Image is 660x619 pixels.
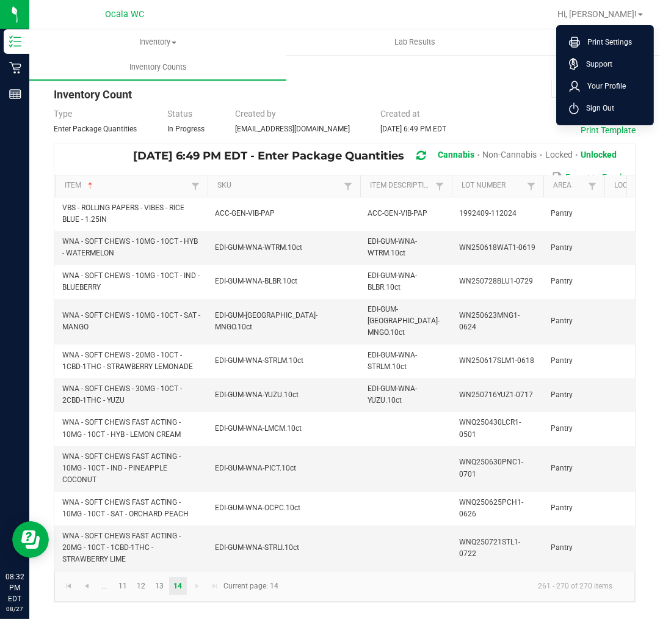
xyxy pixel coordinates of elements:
a: Inventory [29,29,286,55]
span: WNA - SOFT CHEWS - 10MG - 10CT - SAT - MANGO [62,311,200,331]
span: EDI-GUM-WNA-LMCM.10ct [215,424,302,433]
span: EDI-GUM-WNA-PICT.10ct [215,464,296,472]
kendo-pager: Current page: 14 [54,571,635,602]
span: WNA - SOFT CHEWS FAST ACTING - 10MG - 10CT - IND - PINEAPPLE COCONUT [62,452,181,484]
span: WN250618WAT1-0619 [459,243,535,252]
span: EDI-GUM-WNA-STRLI.10ct [215,543,299,552]
span: [DATE] 6:49 PM EDT [380,125,446,133]
span: [EMAIL_ADDRESS][DOMAIN_NAME] [235,125,350,133]
span: Pantry [551,243,573,252]
button: Submit for Review [551,77,636,98]
span: EDI-GUM-WNA-STRLM.10ct [368,351,417,371]
span: Pantry [551,209,573,218]
span: WNQ250625PCH1-0626 [459,498,523,518]
span: Pantry [551,317,573,325]
iframe: Resource center [12,521,49,558]
span: Created at [380,109,420,119]
a: ItemSortable [65,181,187,191]
span: Ocala WC [105,9,144,20]
inline-svg: Reports [9,88,21,100]
span: Type [54,109,72,119]
a: Go to the previous page [78,577,95,595]
span: EDI-GUM-WNA-BLBR.10ct [215,277,297,285]
span: Enter Package Quantities [54,125,137,133]
span: EDI-GUM-WNA-BLBR.10ct [368,271,417,291]
span: ACC-GEN-VIB-PAP [368,209,427,218]
a: Filter [432,178,447,194]
span: EDI-GUM-WNA-OCPC.10ct [215,504,300,512]
li: Sign Out [559,97,651,119]
span: Non-Cannabis [482,150,537,159]
span: WN250623MNG1-0624 [459,311,520,331]
a: Go to the first page [60,577,78,595]
span: Pantry [551,543,573,552]
a: Lab Results [286,29,543,55]
span: EDI-GUM-WNA-WTRM.10ct [215,243,302,252]
a: Page 11 [114,577,131,595]
span: VBS - ROLLING PAPERS - VIBES - RICE BLUE - 1.25IN [62,203,184,224]
span: WNA - SOFT CHEWS - 20MG - 10CT - 1CBD-1THC - STRAWBERRY LEMONADE [62,351,193,371]
span: Print Settings [580,36,632,48]
a: Filter [524,178,539,194]
a: Support [569,58,646,70]
span: Pantry [551,464,573,472]
p: 08:32 PM EDT [5,571,24,604]
a: SKUSortable [217,181,340,191]
a: Page 14 [169,577,187,595]
span: EDI-GUM-[GEOGRAPHIC_DATA]-MNGO.10ct [368,305,440,337]
span: Status [167,109,192,119]
a: Page 10 [95,577,113,595]
span: Cannabis [438,150,474,159]
span: WNQ250630PNC1-0701 [459,458,523,478]
span: WNA - SOFT CHEWS FAST ACTING - 20MG - 10CT - 1CBD-1THC - STRAWBERRY LIME [62,532,181,563]
span: Created by [235,109,276,119]
a: Lot NumberSortable [462,181,523,191]
a: Item DescriptionSortable [370,181,432,191]
span: Locked [545,150,573,159]
span: WNA - SOFT CHEWS FAST ACTING - 10MG - 10CT - SAT - ORCHARD PEACH [62,498,189,518]
inline-svg: Retail [9,62,21,74]
span: 1992409-112024 [459,209,517,218]
span: WNA - SOFT CHEWS - 10MG - 10CT - HYB - WATERMELON [62,237,198,257]
span: Sign Out [579,102,614,114]
span: Go to the first page [64,581,74,591]
span: Unlocked [581,150,617,159]
span: ACC-GEN-VIB-PAP [215,209,275,218]
span: EDI-GUM-WNA-STRLM.10ct [215,356,303,365]
span: Pantry [551,504,573,512]
span: Pantry [551,424,573,433]
span: Pantry [551,390,573,399]
span: Pantry [551,277,573,285]
a: Filter [341,178,355,194]
span: Inventory [30,37,286,48]
span: EDI-GUM-WNA-YUZU.10ct [368,384,417,405]
span: WNA - SOFT CHEWS FAST ACTING - 10MG - 10CT - HYB - LEMON CREAM [62,418,181,438]
kendo-pager-info: 261 - 270 of 270 items [286,576,622,596]
span: WNA - SOFT CHEWS - 10MG - 10CT - IND - BLUEBERRY [62,271,200,291]
span: Support [579,58,612,70]
span: Hi, [PERSON_NAME]! [557,9,637,19]
span: Go to the previous page [82,581,92,591]
span: Inventory Counts [113,62,203,73]
a: Page 13 [151,577,169,595]
span: EDI-GUM-WNA-YUZU.10ct [215,390,299,399]
span: In Progress [167,125,205,133]
span: WNQ250721STL1-0722 [459,538,520,558]
span: Your Profile [580,80,626,92]
span: EDI-GUM-WNA-WTRM.10ct [368,237,417,257]
span: Pantry [551,356,573,365]
span: Inventory Count [54,88,132,101]
span: WNQ250430LCR1-0501 [459,418,521,438]
p: 08/27 [5,604,24,614]
a: AreaSortable [553,181,584,191]
a: LocationSortable [614,181,645,191]
a: Inventory Counts [29,54,286,80]
span: WN250728BLU1-0729 [459,277,533,285]
span: WN250617SLM1-0618 [459,356,534,365]
div: [DATE] 6:49 PM EDT - Enter Package Quantities [133,144,626,167]
button: Export to Excel [549,167,625,188]
a: Page 12 [132,577,150,595]
span: WNA - SOFT CHEWS - 30MG - 10CT - 2CBD-1THC - YUZU [62,384,182,405]
a: Filter [585,178,600,194]
span: Sortable [85,181,95,191]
